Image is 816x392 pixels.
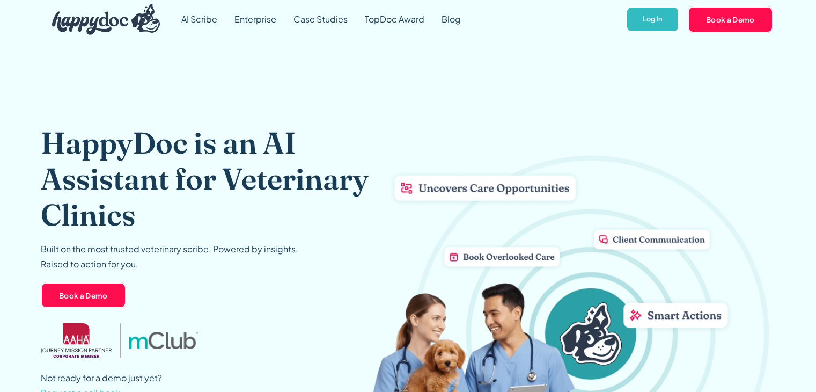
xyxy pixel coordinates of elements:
a: Log In [626,6,679,33]
a: home [43,1,160,38]
a: Book a Demo [688,6,773,32]
h1: HappyDoc is an AI Assistant for Veterinary Clinics [41,125,371,233]
a: Book a Demo [41,282,126,308]
img: mclub logo [129,332,198,349]
img: HappyDoc Logo: A happy dog with his ear up, listening. [52,4,160,35]
p: Built on the most trusted veterinary scribe. Powered by insights. Raised to action for you. [41,242,298,272]
img: AAHA Advantage logo [41,323,112,358]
